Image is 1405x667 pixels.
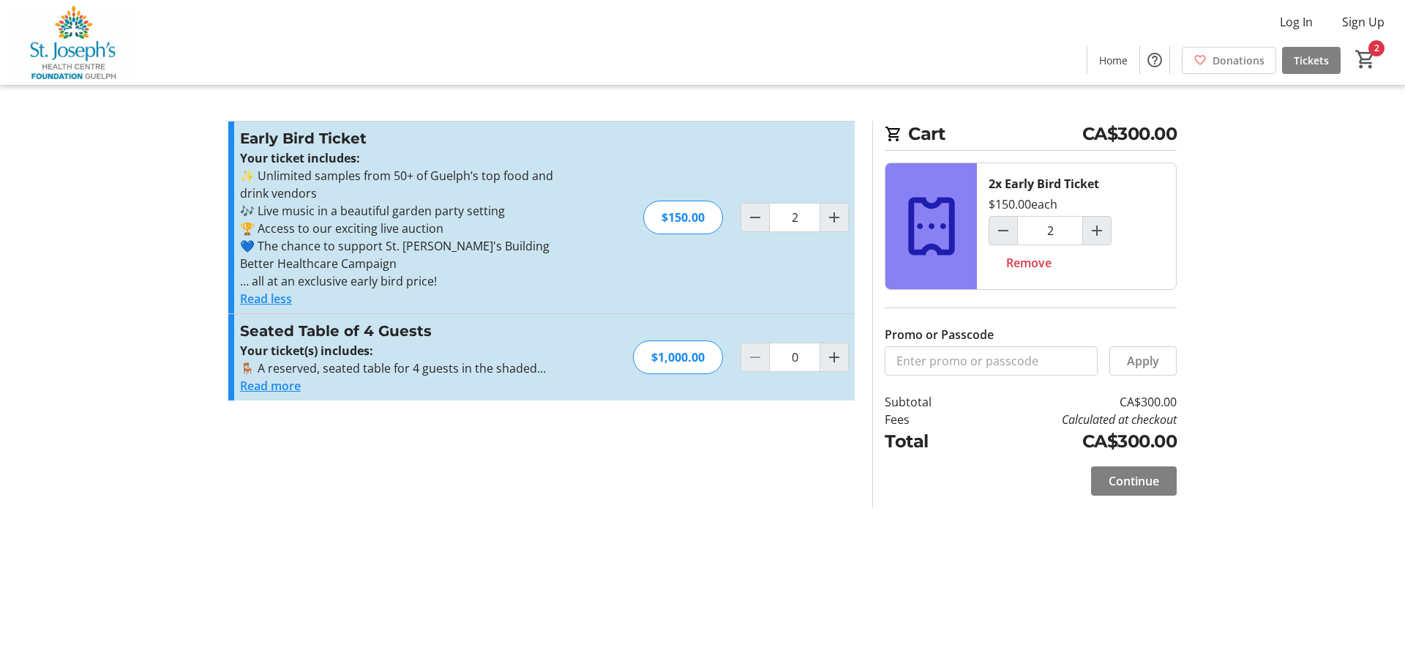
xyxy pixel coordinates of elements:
[1352,46,1379,72] button: Cart
[240,127,560,149] h3: Early Bird Ticket
[240,320,560,342] h3: Seated Table of 4 Guests
[1109,472,1159,490] span: Continue
[1330,10,1396,34] button: Sign Up
[240,202,560,220] p: 🎶 Live music in a beautiful garden party setting
[989,217,1017,245] button: Decrement by one
[1182,47,1276,74] a: Donations
[820,343,848,371] button: Increment by one
[1342,13,1385,31] span: Sign Up
[240,220,560,237] p: 🏆 Access to our exciting live auction
[769,203,820,232] input: Early Bird Ticket Quantity
[741,204,769,231] button: Decrement by one
[1127,352,1159,370] span: Apply
[240,343,373,359] strong: Your ticket(s) includes:
[9,6,139,79] img: St. Joseph's Health Centre Foundation Guelph's Logo
[1213,53,1264,68] span: Donations
[1091,466,1177,496] button: Continue
[1082,121,1177,147] span: CA$300.00
[1294,53,1329,68] span: Tickets
[970,428,1177,455] td: CA$300.00
[240,377,301,395] button: Read more
[240,359,560,377] p: 🪑 A reserved, seated table for 4 guests in the shaded courtyard
[885,428,970,455] td: Total
[240,150,360,166] strong: Your ticket includes:
[989,175,1099,193] div: 2x Early Bird Ticket
[989,248,1069,277] button: Remove
[885,326,994,343] label: Promo or Passcode
[885,121,1177,151] h2: Cart
[240,272,560,290] p: … all at an exclusive early bird price!
[240,290,292,308] button: Read less
[989,195,1057,213] div: $150.00 each
[1280,13,1313,31] span: Log In
[820,204,848,231] button: Increment by one
[1083,217,1111,245] button: Increment by one
[240,167,560,202] p: ✨ Unlimited samples from 50+ of Guelph’s top food and drink vendors
[240,237,560,272] p: 💙 The chance to support St. [PERSON_NAME]'s Building Better Healthcare Campaign
[970,411,1177,428] td: Calculated at checkout
[1268,10,1325,34] button: Log In
[970,393,1177,411] td: CA$300.00
[1017,216,1083,245] input: Early Bird Ticket Quantity
[885,411,970,428] td: Fees
[1109,346,1177,376] button: Apply
[885,346,1098,376] input: Enter promo or passcode
[769,343,820,372] input: Seated Table of 4 Guests Quantity
[1099,53,1128,68] span: Home
[885,393,970,411] td: Subtotal
[1140,45,1169,75] button: Help
[1282,47,1341,74] a: Tickets
[643,201,723,234] div: $150.00
[633,340,723,374] div: $1,000.00
[1006,254,1052,272] span: Remove
[1087,47,1139,74] a: Home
